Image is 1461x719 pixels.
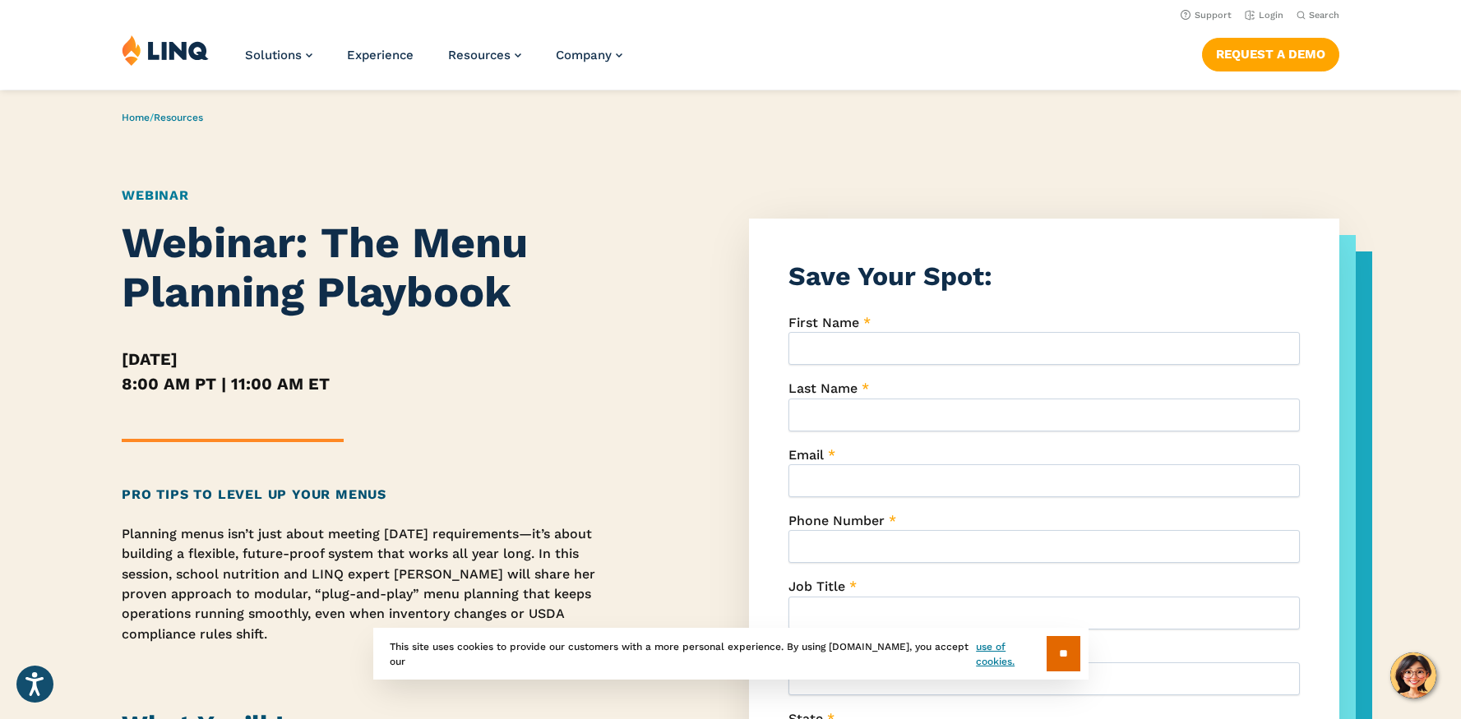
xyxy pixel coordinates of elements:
[1309,10,1339,21] span: Search
[122,524,608,644] p: Planning menus isn’t just about meeting [DATE] requirements—it’s about building a flexible, futur...
[976,639,1046,669] a: use of cookies.
[788,513,885,528] span: Phone Number
[788,578,845,594] span: Job Title
[122,35,209,66] img: LINQ | K‑12 Software
[448,48,511,62] span: Resources
[154,112,203,123] a: Resources
[122,187,189,203] a: Webinar
[788,315,859,330] span: First Name
[122,347,608,371] h5: [DATE]
[122,112,150,123] a: Home
[245,48,312,62] a: Solutions
[788,447,824,463] span: Email
[347,48,414,62] a: Experience
[245,48,302,62] span: Solutions
[245,35,622,89] nav: Primary Navigation
[122,112,203,123] span: /
[1202,35,1339,71] nav: Button Navigation
[122,371,608,396] h5: 8:00 AM PT | 11:00 AM ET
[1390,652,1436,698] button: Hello, have a question? Let’s chat.
[448,48,521,62] a: Resources
[1297,9,1339,21] button: Open Search Bar
[1181,10,1232,21] a: Support
[1245,10,1283,21] a: Login
[122,219,608,317] h1: Webinar: The Menu Planning Playbook
[788,260,992,292] strong: Save Your Spot:
[1202,38,1339,71] a: Request a Demo
[556,48,622,62] a: Company
[556,48,612,62] span: Company
[373,628,1089,680] div: This site uses cookies to provide our customers with a more personal experience. By using [DOMAIN...
[122,485,608,505] h2: Pro Tips to Level Up Your Menus
[788,380,858,396] span: Last Name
